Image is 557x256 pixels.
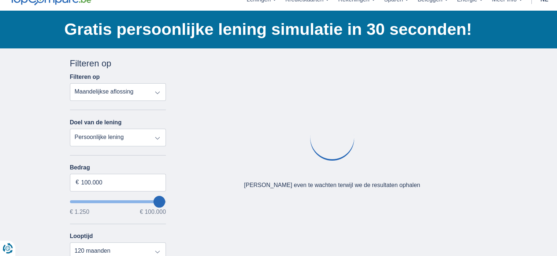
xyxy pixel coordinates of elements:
input: wantToBorrow [70,200,166,203]
div: [PERSON_NAME] even te wachten terwijl we de resultaten ophalen [244,181,420,190]
div: Filteren op [70,57,166,70]
h1: Gratis persoonlijke lening simulatie in 30 seconden! [64,18,487,41]
span: € 1.250 [70,209,89,215]
label: Looptijd [70,233,93,239]
span: € [76,178,79,187]
span: € 100.000 [140,209,166,215]
label: Bedrag [70,164,166,171]
label: Doel van de lening [70,119,122,126]
label: Filteren op [70,74,100,80]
